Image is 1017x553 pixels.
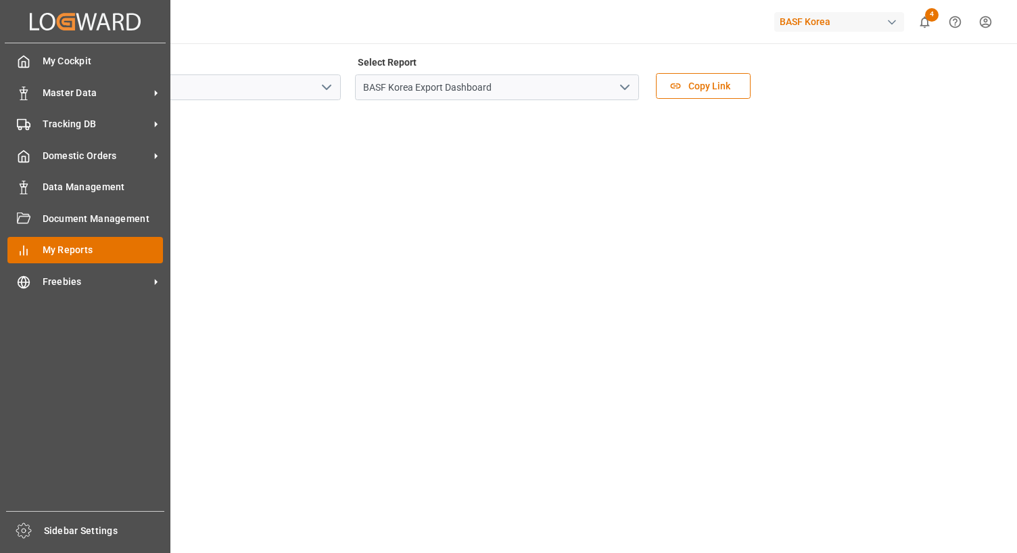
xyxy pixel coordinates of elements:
a: My Reports [7,237,163,263]
span: Tracking DB [43,117,149,131]
span: Document Management [43,212,164,226]
button: Help Center [940,7,970,37]
label: Select Report [355,53,419,72]
button: open menu [316,77,336,98]
button: show 4 new notifications [909,7,940,37]
a: My Cockpit [7,48,163,74]
div: BASF Korea [774,12,904,32]
span: Sidebar Settings [44,524,165,538]
button: open menu [614,77,634,98]
span: Master Data [43,86,149,100]
button: BASF Korea [774,9,909,35]
span: My Reports [43,243,164,257]
span: Domestic Orders [43,149,149,163]
button: Copy Link [656,73,751,99]
a: Data Management [7,174,163,200]
input: Type to search/select [57,74,341,100]
span: Copy Link [682,79,737,93]
span: Freebies [43,275,149,289]
span: My Cockpit [43,54,164,68]
span: Data Management [43,180,164,194]
a: Document Management [7,205,163,231]
span: 4 [925,8,939,22]
input: Type to search/select [355,74,639,100]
